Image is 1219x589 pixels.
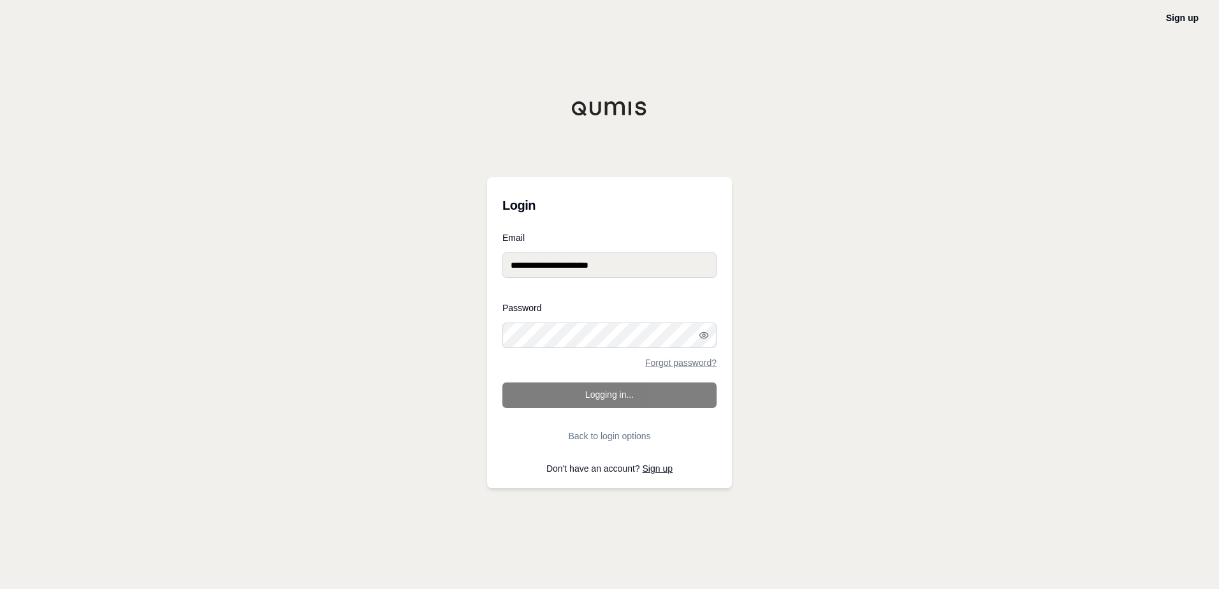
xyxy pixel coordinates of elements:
[502,233,717,242] label: Email
[571,101,648,116] img: Qumis
[502,303,717,312] label: Password
[645,358,717,367] a: Forgot password?
[643,463,673,474] a: Sign up
[502,423,717,449] button: Back to login options
[502,193,717,218] h3: Login
[1166,13,1199,23] a: Sign up
[502,464,717,473] p: Don't have an account?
